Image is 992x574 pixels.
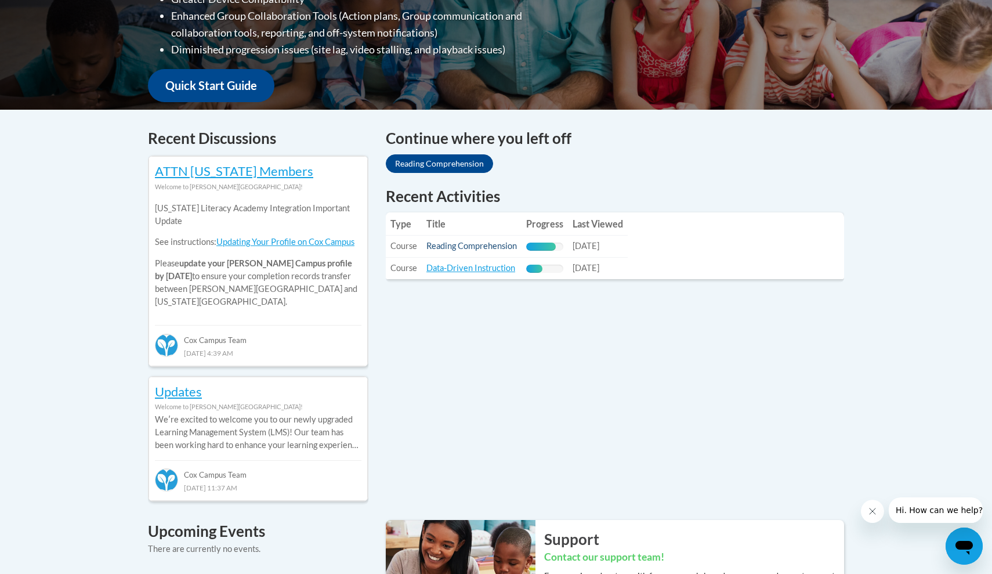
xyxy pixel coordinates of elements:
[155,202,361,228] p: [US_STATE] Literacy Academy Integration Important Update
[155,468,178,492] img: Cox Campus Team
[390,263,417,273] span: Course
[148,127,368,150] h4: Recent Discussions
[526,243,556,251] div: Progress, %
[155,163,313,179] a: ATTN [US_STATE] Members
[568,212,628,236] th: Last Viewed
[861,500,884,523] iframe: Close message
[426,241,517,251] a: Reading Comprehension
[522,212,568,236] th: Progress
[426,263,515,273] a: Data-Driven Instruction
[155,346,361,359] div: [DATE] 4:39 AM
[155,400,361,413] div: Welcome to [PERSON_NAME][GEOGRAPHIC_DATA]!
[155,325,361,346] div: Cox Campus Team
[946,528,983,565] iframe: Button to launch messaging window
[171,41,569,58] li: Diminished progression issues (site lag, video stalling, and playback issues)
[889,497,983,523] iframe: Message from company
[148,69,274,102] a: Quick Start Guide
[390,241,417,251] span: Course
[155,413,361,452] p: Weʹre excited to welcome you to our newly upgraded Learning Management System (LMS)! Our team has...
[573,241,599,251] span: [DATE]
[386,127,844,150] h4: Continue where you left off
[155,193,361,317] div: Please to ensure your completion records transfer between [PERSON_NAME][GEOGRAPHIC_DATA] and [US_...
[155,334,178,357] img: Cox Campus Team
[155,460,361,481] div: Cox Campus Team
[573,263,599,273] span: [DATE]
[386,154,493,173] a: Reading Comprehension
[155,481,361,494] div: [DATE] 11:37 AM
[171,8,569,41] li: Enhanced Group Collaboration Tools (Action plans, Group communication and collaboration tools, re...
[155,236,361,248] p: See instructions:
[544,529,844,550] h2: Support
[386,186,844,207] h1: Recent Activities
[148,544,260,554] span: There are currently no events.
[422,212,522,236] th: Title
[155,180,361,193] div: Welcome to [PERSON_NAME][GEOGRAPHIC_DATA]!
[155,258,352,281] b: update your [PERSON_NAME] Campus profile by [DATE]
[155,384,202,399] a: Updates
[216,237,354,247] a: Updating Your Profile on Cox Campus
[526,265,542,273] div: Progress, %
[148,520,368,543] h4: Upcoming Events
[544,550,844,565] h3: Contact our support team!
[386,212,422,236] th: Type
